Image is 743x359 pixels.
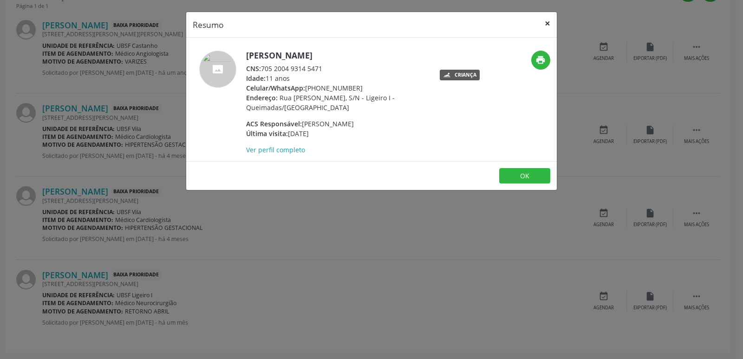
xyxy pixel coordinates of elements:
[246,84,305,92] span: Celular/WhatsApp:
[246,83,427,93] div: [PHONE_NUMBER]
[246,64,427,73] div: 705 2004 9314 5471
[538,12,557,35] button: Close
[246,64,261,73] span: CNS:
[499,168,550,184] button: OK
[199,51,236,88] img: accompaniment
[246,73,427,83] div: 11 anos
[246,51,427,60] h5: [PERSON_NAME]
[246,119,427,129] div: [PERSON_NAME]
[246,74,266,83] span: Idade:
[535,55,546,65] i: print
[246,145,305,154] a: Ver perfil completo
[193,19,224,31] h5: Resumo
[246,129,288,138] span: Última visita:
[455,72,476,78] div: Criança
[246,119,302,128] span: ACS Responsável:
[246,93,278,102] span: Endereço:
[531,51,550,70] button: print
[246,129,427,138] div: [DATE]
[246,93,395,112] span: Rua [PERSON_NAME], S/N - Ligeiro I - Queimadas/[GEOGRAPHIC_DATA]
